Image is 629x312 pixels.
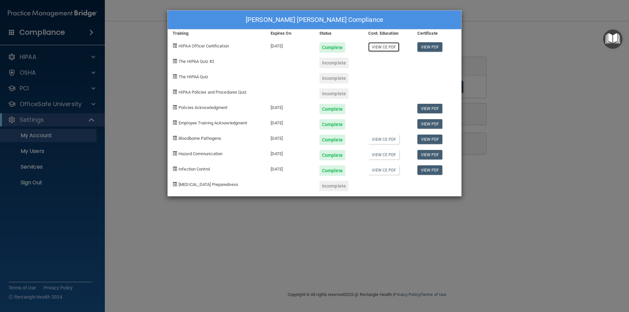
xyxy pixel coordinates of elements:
span: Policies Acknowledgment [179,105,227,110]
div: Complete [319,135,345,145]
a: View PDF [417,150,443,159]
div: [DATE] [266,145,314,160]
div: Certificate [412,29,461,37]
div: Training [168,29,266,37]
div: Complete [319,104,345,114]
span: [MEDICAL_DATA] Preparedness [179,182,238,187]
div: Complete [319,165,345,176]
div: Status [314,29,363,37]
a: View PDF [417,42,443,52]
a: View CE PDF [368,135,399,144]
div: Complete [319,150,345,160]
div: [DATE] [266,130,314,145]
div: Expires On [266,29,314,37]
div: [DATE] [266,114,314,130]
div: [DATE] [266,99,314,114]
div: [DATE] [266,37,314,53]
a: View PDF [417,135,443,144]
span: HIPAA Officer Certification [179,44,229,48]
a: View CE PDF [368,150,399,159]
div: Cont. Education [363,29,412,37]
div: Incomplete [319,58,349,68]
div: Incomplete [319,73,349,83]
div: Complete [319,119,345,130]
a: View CE PDF [368,165,399,175]
a: View CE PDF [368,42,399,52]
span: The HIPAA Quiz #2 [179,59,214,64]
div: [PERSON_NAME] [PERSON_NAME] Compliance [168,10,461,29]
div: Incomplete [319,88,349,99]
span: The HIPAA Quiz [179,74,208,79]
div: Complete [319,42,345,53]
span: HIPAA Policies and Procedures Quiz [179,90,246,95]
a: View PDF [417,104,443,113]
span: Bloodborne Pathogens [179,136,221,141]
span: Hazard Communication [179,151,222,156]
button: Open Resource Center [603,29,622,49]
a: View PDF [417,119,443,129]
span: Infection Control [179,167,210,172]
div: Incomplete [319,181,349,191]
a: View PDF [417,165,443,175]
div: [DATE] [266,160,314,176]
span: Employee Training Acknowledgment [179,120,247,125]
